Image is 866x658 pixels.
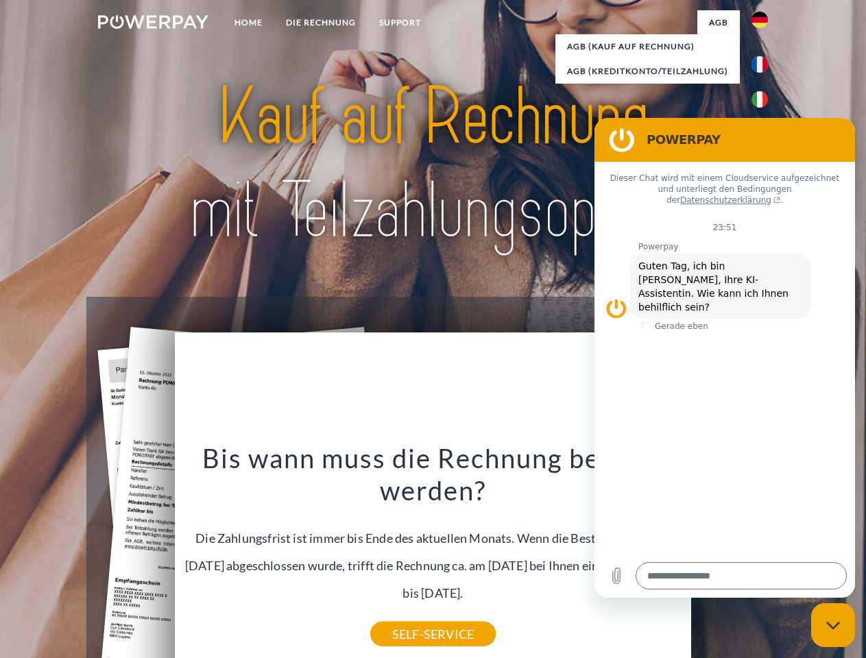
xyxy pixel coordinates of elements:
img: title-powerpay_de.svg [131,66,735,263]
img: logo-powerpay-white.svg [98,15,208,29]
a: AGB (Kreditkonto/Teilzahlung) [555,59,740,84]
a: SUPPORT [368,10,433,35]
a: agb [697,10,740,35]
a: DIE RECHNUNG [274,10,368,35]
iframe: Schaltfläche zum Öffnen des Messaging-Fensters; Konversation läuft [811,603,855,647]
h3: Bis wann muss die Rechnung bezahlt werden? [183,441,684,507]
img: fr [751,56,768,73]
img: de [751,12,768,28]
div: Die Zahlungsfrist ist immer bis Ende des aktuellen Monats. Wenn die Bestellung z.B. am [DATE] abg... [183,441,684,634]
iframe: Messaging-Fenster [594,118,855,598]
img: it [751,91,768,108]
a: AGB (Kauf auf Rechnung) [555,34,740,59]
a: SELF-SERVICE [370,622,496,646]
a: Home [223,10,274,35]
